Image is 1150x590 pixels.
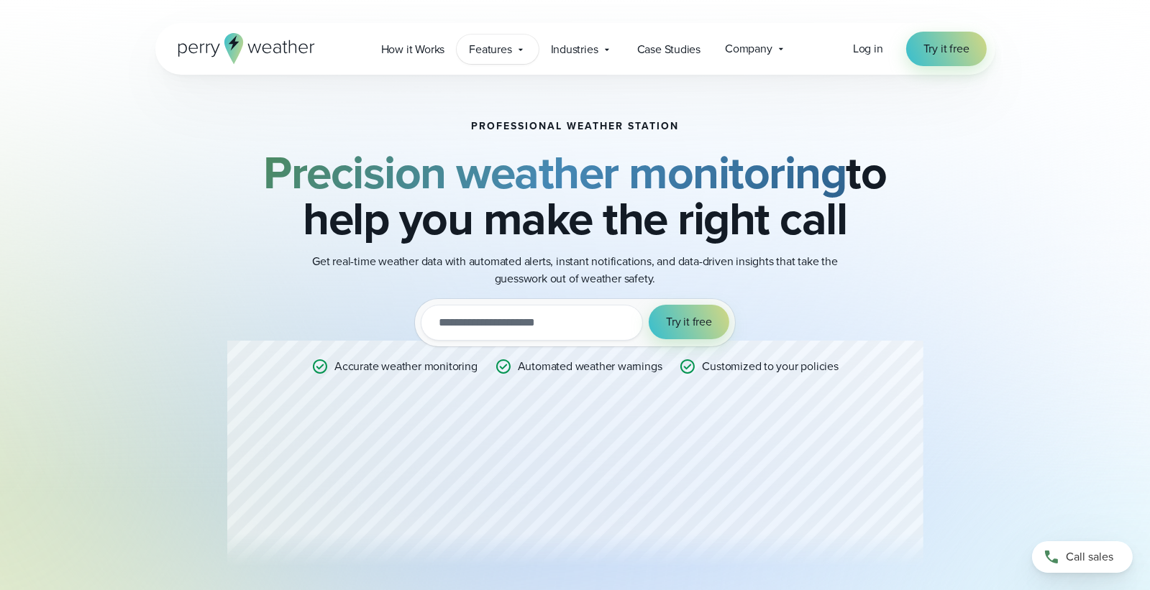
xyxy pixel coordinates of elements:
a: Try it free [906,32,987,66]
span: Log in [853,40,883,57]
a: Case Studies [625,34,713,64]
p: Get real-time weather data with automated alerts, instant notifications, and data-driven insights... [288,253,863,287]
span: Company [725,40,772,57]
span: Try it free [923,40,969,57]
h2: to help you make the right call [227,149,923,241]
h1: Professional Weather Station [471,121,679,132]
span: Industries [551,41,598,58]
p: Customized to your policies [702,358,839,375]
span: How it Works [381,41,445,58]
span: Case Studies [637,41,701,58]
p: Automated weather warnings [518,358,662,375]
a: Log in [853,40,883,57]
button: Try it free [649,305,729,339]
span: Call sales [1066,548,1113,566]
span: Try it free [666,313,712,331]
p: Accurate weather monitoring [334,358,478,375]
a: How it Works [369,34,457,64]
strong: Precision weather monitoring [264,139,846,206]
span: Features [469,41,511,58]
a: Call sales [1032,541,1133,573]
